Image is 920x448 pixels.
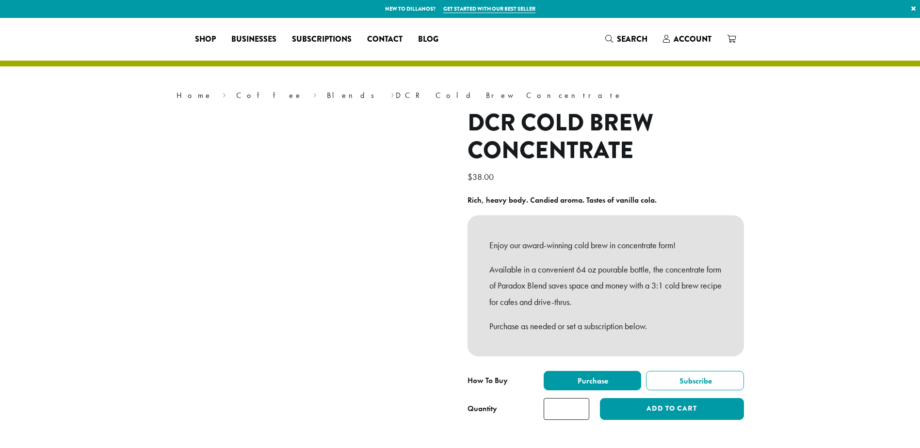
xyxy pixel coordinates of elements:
a: Shop [187,32,224,47]
span: Blog [418,33,438,46]
span: How To Buy [468,375,508,385]
a: Get started with our best seller [443,5,535,13]
a: Home [177,90,212,100]
span: Purchase [576,376,608,386]
a: Blends [327,90,381,100]
input: Product quantity [544,398,589,420]
span: $ [468,171,472,182]
span: Account [674,33,711,45]
p: Enjoy our award-winning cold brew in concentrate form! [489,237,722,254]
span: Subscriptions [292,33,352,46]
span: Subscribe [678,376,712,386]
bdi: 38.00 [468,171,496,182]
p: Available in a convenient 64 oz pourable bottle, the concentrate form of Paradox Blend saves spac... [489,261,722,310]
span: Search [617,33,647,45]
span: Contact [367,33,403,46]
span: Businesses [231,33,276,46]
nav: Breadcrumb [177,90,744,101]
a: Search [597,31,655,47]
span: › [313,86,317,101]
button: Add to cart [600,398,743,420]
h1: DCR Cold Brew Concentrate [468,109,744,165]
span: › [391,86,394,101]
a: Coffee [236,90,303,100]
span: › [223,86,226,101]
b: Rich, heavy body. Candied aroma. Tastes of vanilla cola. [468,195,657,205]
span: Shop [195,33,216,46]
p: Purchase as needed or set a subscription below. [489,318,722,335]
div: Quantity [468,403,497,415]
